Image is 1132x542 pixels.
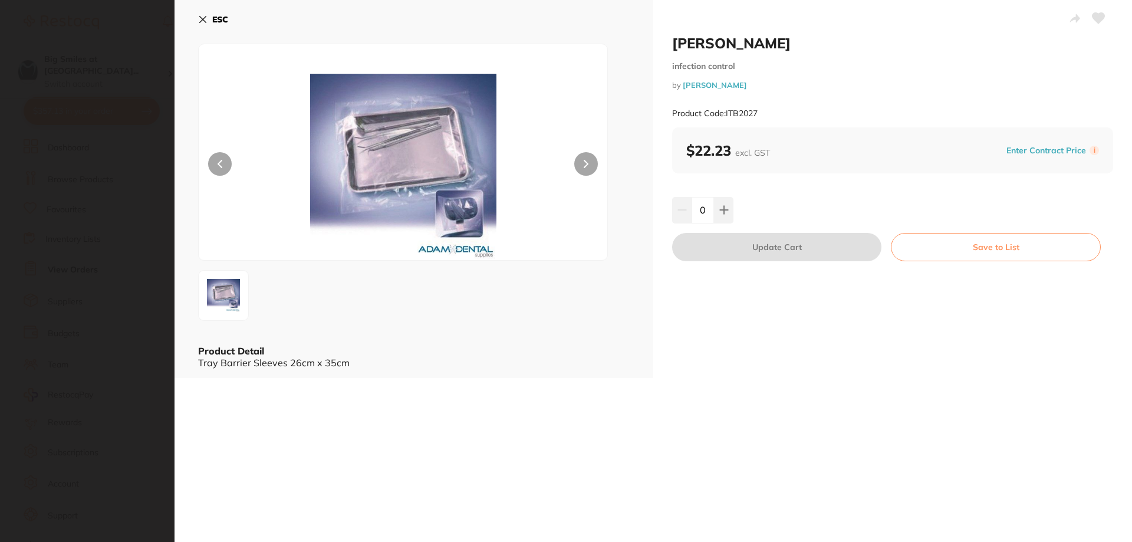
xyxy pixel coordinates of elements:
span: excl. GST [735,147,770,158]
label: i [1090,146,1099,155]
button: Update Cart [672,233,881,261]
a: [PERSON_NAME] [683,80,747,90]
div: Tray Barrier Sleeves 26cm x 35cm [198,357,630,368]
small: infection control [672,61,1113,71]
b: ESC [212,14,228,25]
small: Product Code: ITB2027 [672,109,758,119]
button: Save to List [891,233,1101,261]
img: MjcuanBn [202,274,245,317]
img: MjcuanBn [281,74,526,260]
button: ESC [198,9,228,29]
button: Enter Contract Price [1003,145,1090,156]
h2: [PERSON_NAME] [672,34,1113,52]
small: by [672,81,1113,90]
b: Product Detail [198,345,264,357]
b: $22.23 [686,142,770,159]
